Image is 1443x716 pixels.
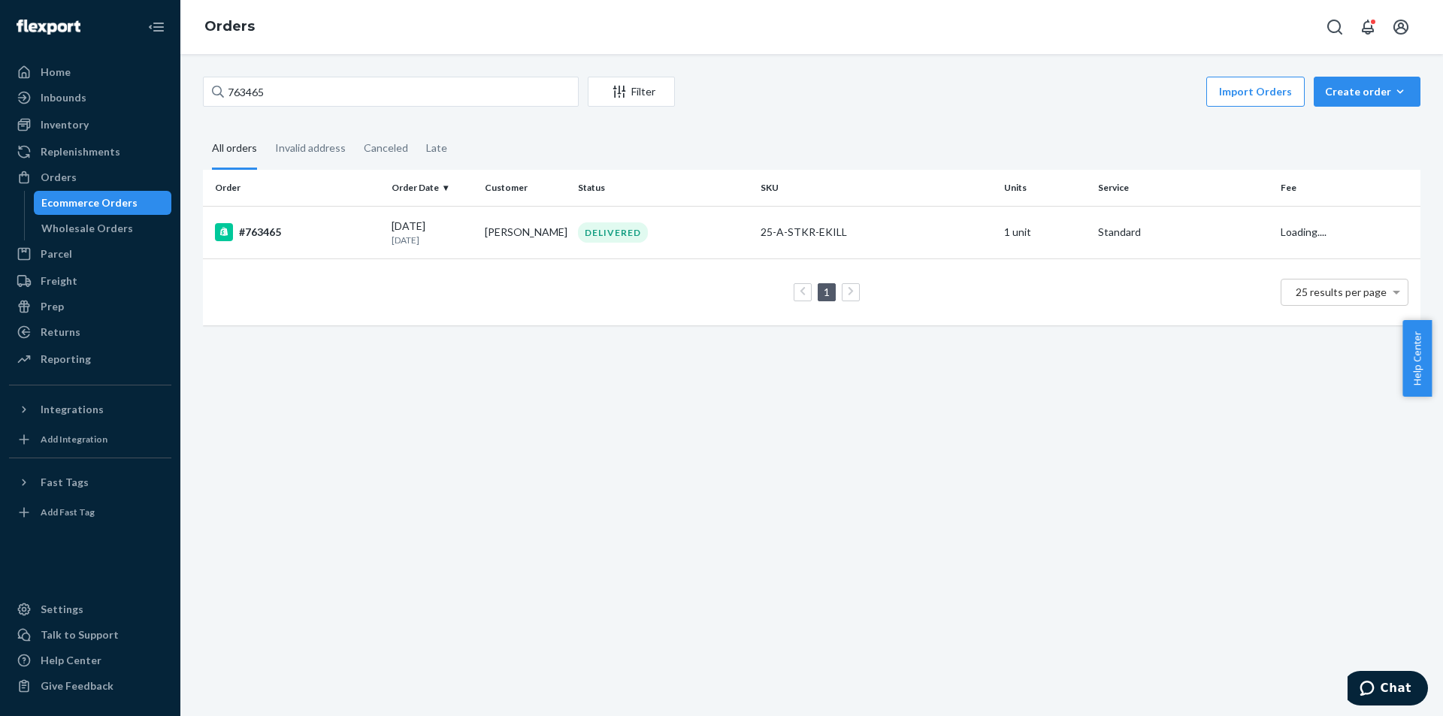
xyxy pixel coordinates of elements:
[1402,320,1432,397] button: Help Center
[41,90,86,105] div: Inbounds
[1275,206,1420,258] td: Loading....
[9,165,171,189] a: Orders
[821,285,833,298] a: Page 1 is your current page
[41,170,77,185] div: Orders
[9,648,171,672] a: Help Center
[9,269,171,293] a: Freight
[1092,170,1275,206] th: Service
[1386,12,1416,42] button: Open account menu
[755,170,998,206] th: SKU
[9,500,171,524] a: Add Fast Tag
[1314,77,1420,107] button: Create order
[998,206,1091,258] td: 1 unit
[41,475,89,490] div: Fast Tags
[9,397,171,421] button: Integrations
[9,320,171,344] a: Returns
[41,273,77,289] div: Freight
[1206,77,1305,107] button: Import Orders
[41,325,80,340] div: Returns
[588,77,675,107] button: Filter
[479,206,572,258] td: [PERSON_NAME]
[204,18,255,35] a: Orders
[426,128,447,168] div: Late
[41,117,89,132] div: Inventory
[41,627,119,642] div: Talk to Support
[212,128,257,170] div: All orders
[41,653,101,668] div: Help Center
[34,191,172,215] a: Ecommerce Orders
[485,181,566,194] div: Customer
[386,170,479,206] th: Order Date
[9,427,171,452] a: Add Integration
[364,128,408,168] div: Canceled
[41,433,107,446] div: Add Integration
[9,113,171,137] a: Inventory
[9,295,171,319] a: Prep
[1275,170,1420,206] th: Fee
[588,84,674,99] div: Filter
[34,216,172,240] a: Wholesale Orders
[9,470,171,494] button: Fast Tags
[41,246,72,261] div: Parcel
[392,234,473,246] p: [DATE]
[9,347,171,371] a: Reporting
[578,222,648,243] div: DELIVERED
[141,12,171,42] button: Close Navigation
[41,506,95,518] div: Add Fast Tag
[998,170,1091,206] th: Units
[41,678,113,693] div: Give Feedback
[203,170,386,206] th: Order
[41,299,64,314] div: Prep
[41,221,133,236] div: Wholesale Orders
[9,86,171,110] a: Inbounds
[392,219,473,246] div: [DATE]
[41,352,91,367] div: Reporting
[41,402,104,417] div: Integrations
[41,602,83,617] div: Settings
[9,60,171,84] a: Home
[41,195,138,210] div: Ecommerce Orders
[1325,84,1409,99] div: Create order
[9,242,171,266] a: Parcel
[761,225,992,240] div: 25-A-STKR-EKILL
[203,77,579,107] input: Search orders
[9,623,171,647] button: Talk to Support
[192,5,267,49] ol: breadcrumbs
[1098,225,1269,240] p: Standard
[41,144,120,159] div: Replenishments
[1320,12,1350,42] button: Open Search Box
[9,597,171,621] a: Settings
[275,128,346,168] div: Invalid address
[41,65,71,80] div: Home
[9,674,171,698] button: Give Feedback
[572,170,755,206] th: Status
[1296,285,1387,298] span: 25 results per page
[1348,671,1428,708] iframe: Opens a widget where you can chat to one of our agents
[215,223,380,241] div: #763465
[9,140,171,164] a: Replenishments
[17,20,80,35] img: Flexport logo
[1353,12,1383,42] button: Open notifications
